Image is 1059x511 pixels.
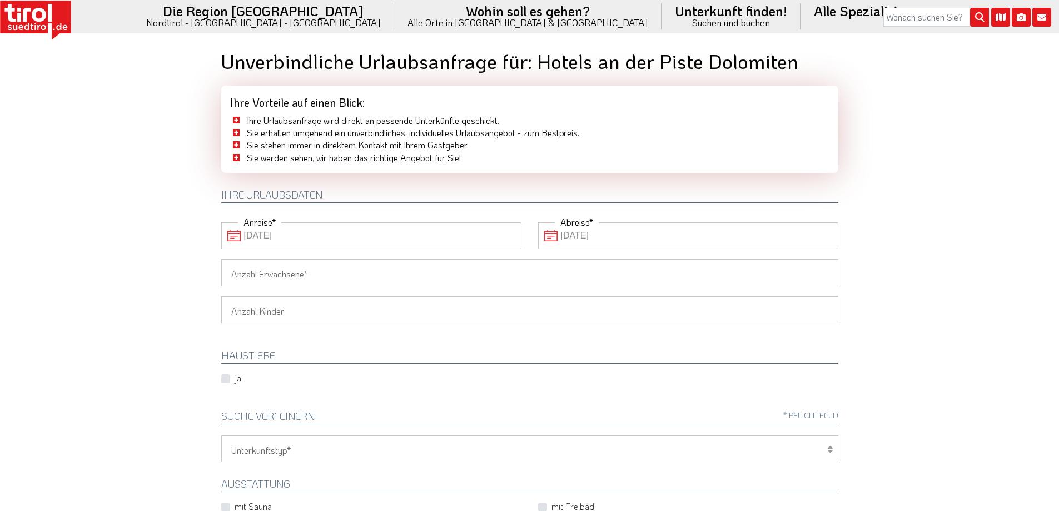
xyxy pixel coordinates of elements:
small: Nordtirol - [GEOGRAPHIC_DATA] - [GEOGRAPHIC_DATA] [146,18,381,27]
span: * Pflichtfeld [783,411,838,419]
li: Sie werden sehen, wir haben das richtige Angebot für Sie! [230,152,829,164]
i: Fotogalerie [1012,8,1031,27]
div: Ihre Vorteile auf einen Blick: [221,86,838,115]
small: Suchen und buchen [675,18,787,27]
li: Sie stehen immer in direktem Kontakt mit Ihrem Gastgeber. [230,139,829,151]
li: Sie erhalten umgehend ein unverbindliches, individuelles Urlaubsangebot - zum Bestpreis. [230,127,829,139]
li: Ihre Urlaubsanfrage wird direkt an passende Unterkünfte geschickt. [230,115,829,127]
h1: Unverbindliche Urlaubsanfrage für: Hotels an der Piste Dolomiten [221,50,838,72]
h2: Ausstattung [221,479,838,492]
i: Karte öffnen [991,8,1010,27]
h2: Ihre Urlaubsdaten [221,190,838,203]
h2: HAUSTIERE [221,350,838,364]
h2: Suche verfeinern [221,411,838,424]
input: Wonach suchen Sie? [883,8,989,27]
label: ja [235,372,241,384]
small: Alle Orte in [GEOGRAPHIC_DATA] & [GEOGRAPHIC_DATA] [407,18,648,27]
i: Kontakt [1032,8,1051,27]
